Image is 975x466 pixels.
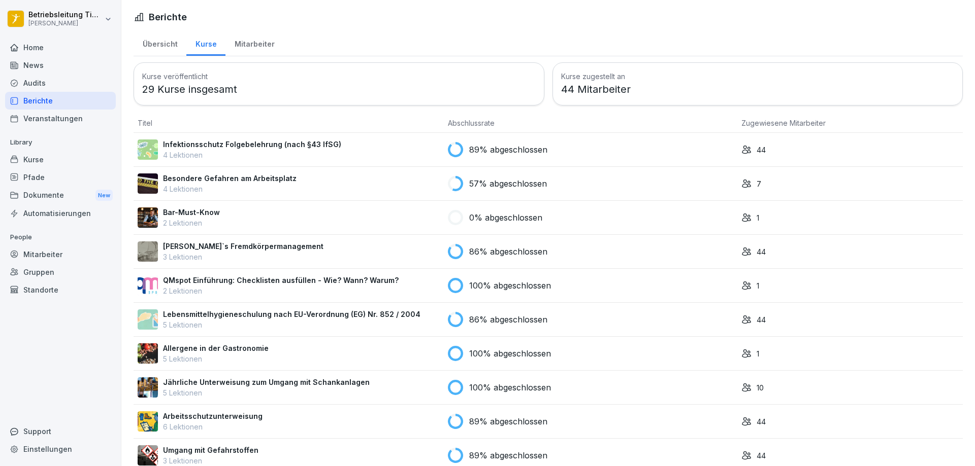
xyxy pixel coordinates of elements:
[5,204,116,222] a: Automatisierungen
[138,343,158,364] img: gsgognukgwbtoe3cnlsjjbmw.png
[5,440,116,458] a: Einstellungen
[163,241,323,252] p: [PERSON_NAME]`s Fremdkörpermanagement
[757,416,766,427] p: 44
[163,207,220,218] p: Bar-Must-Know
[757,212,759,223] p: 1
[163,173,297,184] p: Besondere Gefahren am Arbeitsplatz
[5,422,116,440] div: Support
[163,309,420,319] p: Lebensmittelhygieneschulung nach EU-Verordnung (EG) Nr. 852 / 2004
[138,411,158,432] img: bgsrfyvhdm6180ponve2jajk.png
[138,139,158,160] img: tgff07aey9ahi6f4hltuk21p.png
[5,56,116,74] a: News
[138,309,158,330] img: gxsnf7ygjsfsmxd96jxi4ufn.png
[163,150,341,160] p: 4 Lektionen
[5,134,116,151] p: Library
[469,279,551,292] p: 100% abgeschlossen
[5,186,116,205] a: DokumenteNew
[225,30,283,56] a: Mitarbeiter
[163,445,258,455] p: Umgang mit Gefahrstoffen
[757,348,759,359] p: 1
[95,190,113,201] div: New
[757,450,766,461] p: 44
[163,319,420,330] p: 5 Lektionen
[757,145,766,155] p: 44
[138,445,158,465] img: ro33qf0i8ndaw7nkfv0stvse.png
[469,245,547,258] p: 86% abgeschlossen
[163,377,370,387] p: Jährliche Unterweisung zum Umgang mit Schankanlagen
[5,229,116,245] p: People
[134,30,186,56] a: Übersicht
[757,178,761,189] p: 7
[469,144,547,156] p: 89% abgeschlossen
[138,241,158,262] img: ltafy9a5l7o16y10mkzj65ij.png
[163,387,370,398] p: 5 Lektionen
[469,449,547,461] p: 89% abgeschlossen
[5,151,116,168] a: Kurse
[163,275,399,285] p: QMspot Einführung: Checklisten ausfüllen - Wie? Wann? Warum?
[163,353,269,364] p: 5 Lektionen
[5,281,116,299] a: Standorte
[757,382,764,393] p: 10
[5,245,116,263] a: Mitarbeiter
[163,411,263,421] p: Arbeitsschutzunterweisung
[163,455,258,466] p: 3 Lektionen
[561,71,955,82] h3: Kurse zugestellt an
[757,246,766,257] p: 44
[28,11,103,19] p: Betriebsleitung Timmendorf
[163,343,269,353] p: Allergene in der Gastronomie
[163,184,297,194] p: 4 Lektionen
[5,168,116,186] a: Pfade
[186,30,225,56] a: Kurse
[444,114,737,133] th: Abschlussrate
[469,211,542,224] p: 0% abgeschlossen
[561,82,955,97] p: 44 Mitarbeiter
[5,263,116,281] a: Gruppen
[469,381,551,393] p: 100% abgeschlossen
[469,347,551,360] p: 100% abgeschlossen
[5,74,116,92] a: Audits
[469,313,547,326] p: 86% abgeschlossen
[5,92,116,110] a: Berichte
[142,71,536,82] h3: Kurse veröffentlicht
[138,207,158,228] img: avw4yih0pjczq94wjribdn74.png
[5,110,116,127] a: Veranstaltungen
[5,186,116,205] div: Dokumente
[163,252,323,262] p: 3 Lektionen
[757,314,766,325] p: 44
[469,415,547,427] p: 89% abgeschlossen
[741,119,826,127] span: Zugewiesene Mitarbeiter
[138,377,158,398] img: etou62n52bjq4b8bjpe35whp.png
[149,10,187,24] h1: Berichte
[138,173,158,194] img: zq4t51x0wy87l3xh8s87q7rq.png
[163,421,263,432] p: 6 Lektionen
[142,82,536,97] p: 29 Kurse insgesamt
[5,39,116,56] a: Home
[163,218,220,228] p: 2 Lektionen
[163,139,341,150] p: Infektionsschutz Folgebelehrung (nach §43 IfSG)
[757,280,759,291] p: 1
[138,119,152,127] span: Titel
[163,285,399,296] p: 2 Lektionen
[469,177,547,190] p: 57% abgeschlossen
[28,20,103,27] p: [PERSON_NAME]
[138,275,158,296] img: rsy9vu330m0sw5op77geq2rv.png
